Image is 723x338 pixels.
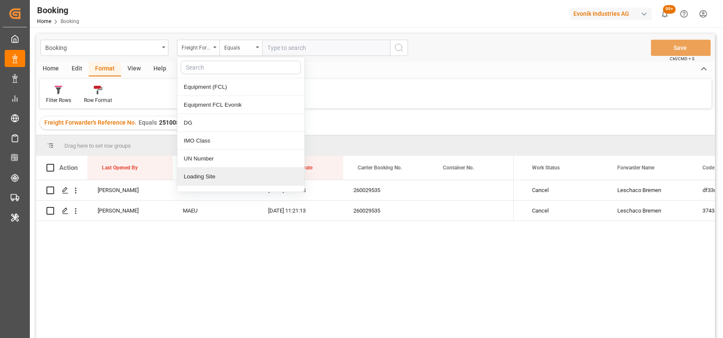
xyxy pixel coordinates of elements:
button: close menu [177,40,220,56]
div: [DATE] 11:21:13 [258,201,343,221]
div: Loading Site [177,168,304,186]
div: Filter Rows [46,96,71,104]
div: Cancel [522,180,607,200]
div: Cancel [522,201,607,221]
div: [PERSON_NAME] [87,201,173,221]
button: Save [651,40,711,56]
span: Last Opened By [102,165,138,171]
div: Booking [37,4,79,17]
span: Ctrl/CMD + S [670,55,694,62]
span: Forwarder Name [617,165,654,171]
div: Row Format [84,96,112,104]
span: Carrier Booking No. [358,165,402,171]
div: IMO Class [177,132,304,150]
input: Type to search [262,40,390,56]
button: open menu [220,40,262,56]
span: Work Status [532,165,560,171]
button: show 100 new notifications [655,4,674,23]
div: Evonik Industries AG [570,8,652,20]
div: Format [89,62,121,76]
div: UN Number [177,150,304,168]
span: Freight Forwarder's Reference No. [44,119,136,126]
div: MAEU [173,180,258,200]
div: Equipment FCL Evonik [177,96,304,114]
div: DG [177,114,304,132]
span: 251008610646 [159,119,200,126]
div: Press SPACE to select this row. [36,201,514,221]
button: open menu [40,40,168,56]
span: 99+ [663,5,676,14]
div: Press SPACE to select this row. [36,180,514,201]
div: Leschaco Bremen [607,201,692,221]
div: 260029535 [343,180,428,200]
button: Evonik Industries AG [570,6,655,22]
div: MAEU [173,201,258,221]
div: [PERSON_NAME] [87,180,173,200]
button: search button [390,40,408,56]
button: Help Center [674,4,694,23]
span: Drag here to set row groups [64,143,131,149]
span: Equals [139,119,157,126]
div: Freight Forwarder's Reference No. [182,42,211,52]
input: Search [181,61,301,74]
div: 260029535 [343,201,428,221]
div: Booking [45,42,159,52]
div: Equipment (FCL) [177,78,304,96]
div: Equals [224,42,253,52]
div: View [121,62,147,76]
div: Edit [65,62,89,76]
div: Action [59,164,78,172]
div: Prefered Delivery Date [177,186,304,204]
span: Container No. [443,165,474,171]
div: Leschaco Bremen [607,180,692,200]
a: Home [37,18,51,24]
div: Help [147,62,173,76]
span: Code [703,165,714,171]
div: Home [36,62,65,76]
